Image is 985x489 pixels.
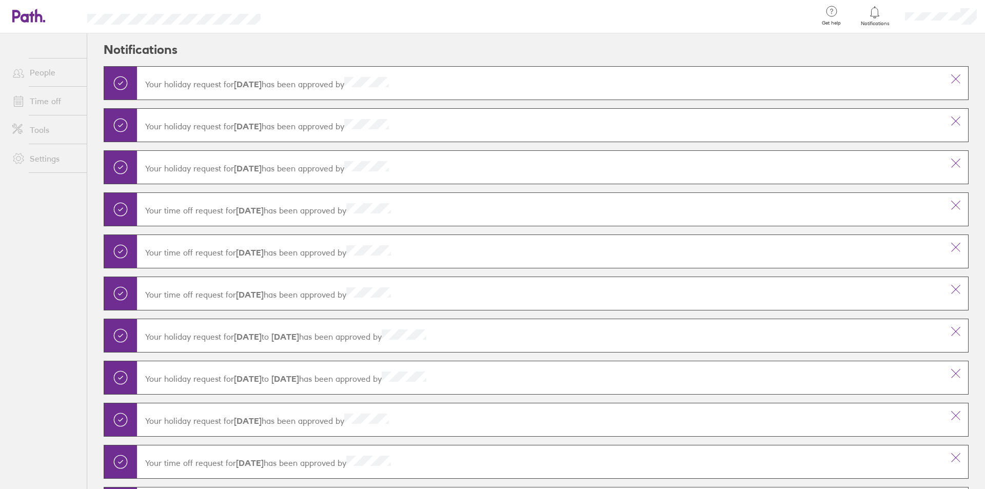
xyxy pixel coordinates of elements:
[145,245,935,258] p: Your time off request for has been approved by
[145,161,935,173] p: Your holiday request for has been approved by
[145,329,935,342] p: Your holiday request for has been approved by
[145,119,935,131] p: Your holiday request for has been approved by
[234,331,262,342] strong: [DATE]
[236,205,264,216] strong: [DATE]
[4,148,87,169] a: Settings
[236,458,264,468] strong: [DATE]
[145,414,935,426] p: Your holiday request for has been approved by
[234,374,299,384] span: to
[234,121,262,131] strong: [DATE]
[104,33,178,66] h2: Notifications
[145,203,935,216] p: Your time off request for has been approved by
[234,331,299,342] span: to
[269,331,299,342] strong: [DATE]
[234,416,262,426] strong: [DATE]
[234,163,262,173] strong: [DATE]
[4,62,87,83] a: People
[4,91,87,111] a: Time off
[858,5,892,27] a: Notifications
[4,120,87,140] a: Tools
[234,79,262,89] strong: [DATE]
[145,371,935,384] p: Your holiday request for has been approved by
[269,374,299,384] strong: [DATE]
[815,20,848,26] span: Get help
[145,287,935,300] p: Your time off request for has been approved by
[236,247,264,258] strong: [DATE]
[234,374,262,384] strong: [DATE]
[858,21,892,27] span: Notifications
[145,77,935,89] p: Your holiday request for has been approved by
[145,456,935,468] p: Your time off request for has been approved by
[236,289,264,300] strong: [DATE]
